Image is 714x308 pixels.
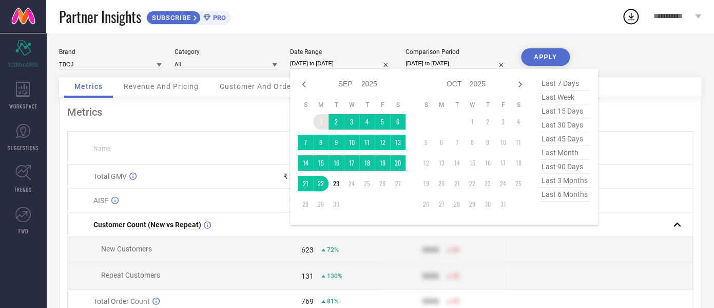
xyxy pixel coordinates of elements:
[495,176,511,191] td: Fri Oct 24 2025
[495,101,511,109] th: Friday
[283,172,314,180] div: ₹ 23.11 L
[146,8,231,25] a: SUBSCRIBEPRO
[465,135,480,150] td: Wed Oct 08 2025
[465,196,480,212] td: Wed Oct 29 2025
[74,82,103,90] span: Metrics
[375,155,390,171] td: Fri Sep 19 2025
[359,101,375,109] th: Thursday
[327,273,342,280] span: 130%
[124,82,199,90] span: Revenue And Pricing
[465,114,480,130] td: Wed Oct 01 2025
[539,160,590,174] span: last 90 days
[313,114,329,130] td: Mon Sep 01 2025
[422,272,439,280] div: 9999
[539,118,590,132] span: last 30 days
[329,114,344,130] td: Tue Sep 02 2025
[93,196,109,205] span: AISP
[329,176,344,191] td: Tue Sep 23 2025
[539,174,590,188] span: last 3 months
[418,101,434,109] th: Sunday
[298,78,310,90] div: Previous month
[480,176,495,191] td: Thu Oct 23 2025
[449,196,465,212] td: Tue Oct 28 2025
[418,155,434,171] td: Sun Oct 12 2025
[539,90,590,104] span: last week
[514,78,526,90] div: Next month
[67,106,693,118] div: Metrics
[313,135,329,150] td: Mon Sep 08 2025
[329,155,344,171] td: Tue Sep 16 2025
[511,176,526,191] td: Sat Oct 25 2025
[344,114,359,130] td: Wed Sep 03 2025
[449,155,465,171] td: Tue Oct 14 2025
[390,135,406,150] td: Sat Sep 13 2025
[375,101,390,109] th: Friday
[329,135,344,150] td: Tue Sep 09 2025
[449,176,465,191] td: Tue Oct 21 2025
[434,155,449,171] td: Mon Oct 13 2025
[375,114,390,130] td: Fri Sep 05 2025
[511,101,526,109] th: Saturday
[434,196,449,212] td: Mon Oct 27 2025
[59,6,141,27] span: Partner Insights
[290,48,393,56] div: Date Range
[301,297,314,305] div: 769
[14,186,32,193] span: TRENDS
[539,132,590,146] span: last 45 days
[418,196,434,212] td: Sun Oct 26 2025
[480,114,495,130] td: Thu Oct 02 2025
[495,196,511,212] td: Fri Oct 31 2025
[329,101,344,109] th: Tuesday
[375,176,390,191] td: Fri Sep 26 2025
[465,155,480,171] td: Wed Oct 15 2025
[452,246,459,253] span: 50
[465,101,480,109] th: Wednesday
[449,135,465,150] td: Tue Oct 07 2025
[511,155,526,171] td: Sat Oct 18 2025
[406,48,508,56] div: Comparison Period
[422,246,439,254] div: 9999
[290,58,393,69] input: Select date range
[344,101,359,109] th: Wednesday
[175,48,277,56] div: Category
[329,196,344,212] td: Tue Sep 30 2025
[147,14,194,22] span: SUBSCRIBE
[327,298,339,305] span: 81%
[313,196,329,212] td: Mon Sep 29 2025
[359,135,375,150] td: Thu Sep 11 2025
[539,104,590,118] span: last 15 days
[480,135,495,150] td: Thu Oct 09 2025
[449,101,465,109] th: Tuesday
[344,135,359,150] td: Wed Sep 10 2025
[418,135,434,150] td: Sun Oct 05 2025
[93,297,150,305] span: Total Order Count
[344,176,359,191] td: Wed Sep 24 2025
[93,145,110,152] span: Name
[375,135,390,150] td: Fri Sep 12 2025
[390,155,406,171] td: Sat Sep 20 2025
[539,77,590,90] span: last 7 days
[434,135,449,150] td: Mon Oct 06 2025
[298,196,313,212] td: Sun Sep 28 2025
[327,246,339,253] span: 72%
[390,101,406,109] th: Saturday
[298,176,313,191] td: Sun Sep 21 2025
[210,14,226,22] span: PRO
[452,298,459,305] span: 50
[406,58,508,69] input: Select comparison period
[59,48,162,56] div: Brand
[465,176,480,191] td: Wed Oct 22 2025
[313,101,329,109] th: Monday
[93,172,127,180] span: Total GMV
[301,272,314,280] div: 131
[511,114,526,130] td: Sat Oct 04 2025
[480,101,495,109] th: Thursday
[434,101,449,109] th: Monday
[359,114,375,130] td: Thu Sep 04 2025
[359,176,375,191] td: Thu Sep 25 2025
[313,176,329,191] td: Mon Sep 22 2025
[101,271,160,279] span: Repeat Customers
[101,245,152,253] span: New Customers
[344,155,359,171] td: Wed Sep 17 2025
[359,155,375,171] td: Thu Sep 18 2025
